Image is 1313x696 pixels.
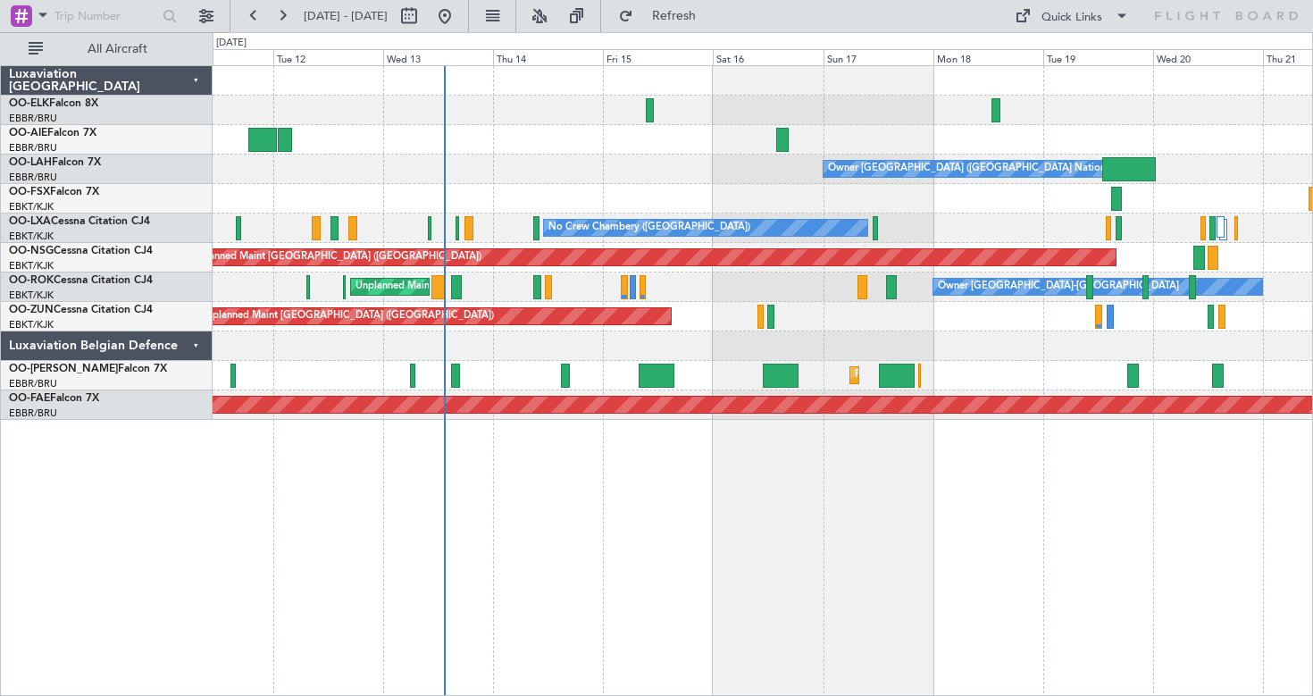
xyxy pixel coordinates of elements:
[828,155,1116,182] div: Owner [GEOGRAPHIC_DATA] ([GEOGRAPHIC_DATA] National)
[9,318,54,331] a: EBKT/KJK
[9,200,54,214] a: EBKT/KJK
[1041,9,1102,27] div: Quick Links
[200,244,481,271] div: Planned Maint [GEOGRAPHIC_DATA] ([GEOGRAPHIC_DATA])
[9,377,57,390] a: EBBR/BRU
[9,157,101,168] a: OO-LAHFalcon 7X
[713,49,823,65] div: Sat 16
[9,305,153,315] a: OO-ZUNCessna Citation CJ4
[9,305,54,315] span: OO-ZUN
[9,157,52,168] span: OO-LAH
[9,128,47,138] span: OO-AIE
[9,216,51,227] span: OO-LXA
[20,35,194,63] button: All Aircraft
[9,141,57,155] a: EBBR/BRU
[9,407,57,420] a: EBBR/BRU
[1043,49,1153,65] div: Tue 19
[9,187,99,197] a: OO-FSXFalcon 7X
[9,259,54,273] a: EBKT/KJK
[216,36,247,51] div: [DATE]
[9,128,96,138] a: OO-AIEFalcon 7X
[9,393,50,404] span: OO-FAE
[54,3,157,29] input: Trip Number
[1006,2,1138,30] button: Quick Links
[9,393,99,404] a: OO-FAEFalcon 7X
[9,171,57,184] a: EBBR/BRU
[9,187,50,197] span: OO-FSX
[493,49,603,65] div: Thu 14
[383,49,493,65] div: Wed 13
[1153,49,1263,65] div: Wed 20
[355,273,644,300] div: Unplanned Maint [GEOGRAPHIC_DATA]-[GEOGRAPHIC_DATA]
[9,364,118,374] span: OO-[PERSON_NAME]
[824,49,933,65] div: Sun 17
[273,49,383,65] div: Tue 12
[9,246,54,256] span: OO-NSG
[9,364,167,374] a: OO-[PERSON_NAME]Falcon 7X
[304,8,388,24] span: [DATE] - [DATE]
[9,246,153,256] a: OO-NSGCessna Citation CJ4
[9,275,153,286] a: OO-ROKCessna Citation CJ4
[46,43,188,55] span: All Aircraft
[855,362,1178,389] div: Planned Maint [GEOGRAPHIC_DATA] ([GEOGRAPHIC_DATA] National)
[9,98,49,109] span: OO-ELK
[610,2,717,30] button: Refresh
[9,98,98,109] a: OO-ELKFalcon 8X
[9,112,57,125] a: EBBR/BRU
[933,49,1043,65] div: Mon 18
[163,49,273,65] div: Mon 11
[637,10,712,22] span: Refresh
[938,273,1179,300] div: Owner [GEOGRAPHIC_DATA]-[GEOGRAPHIC_DATA]
[9,275,54,286] span: OO-ROK
[548,214,750,241] div: No Crew Chambery ([GEOGRAPHIC_DATA])
[9,216,150,227] a: OO-LXACessna Citation CJ4
[200,303,494,330] div: Unplanned Maint [GEOGRAPHIC_DATA] ([GEOGRAPHIC_DATA])
[9,289,54,302] a: EBKT/KJK
[603,49,713,65] div: Fri 15
[9,230,54,243] a: EBKT/KJK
